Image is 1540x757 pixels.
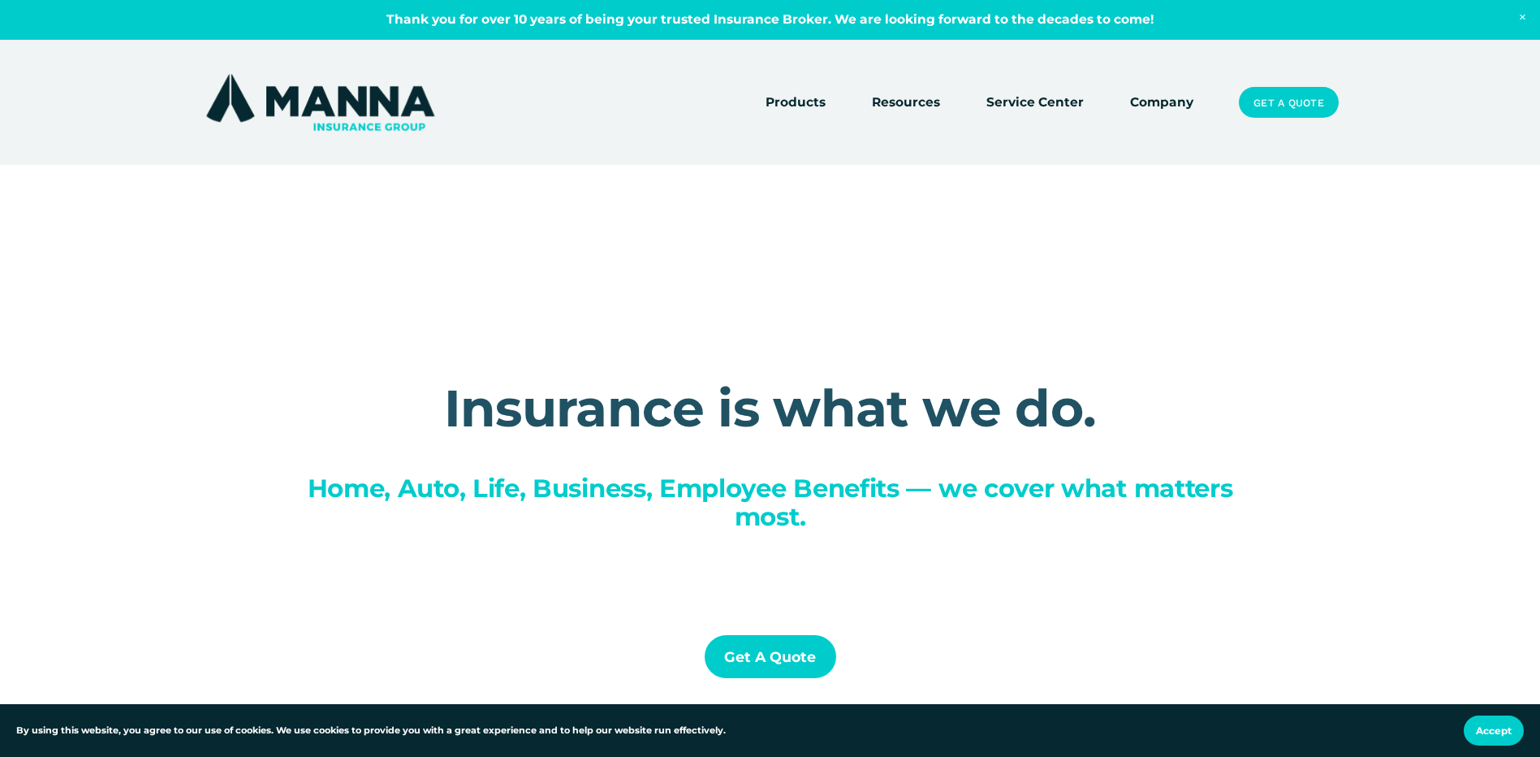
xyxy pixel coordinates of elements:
[1130,91,1193,114] a: Company
[986,91,1084,114] a: Service Center
[1476,725,1512,737] span: Accept
[1464,716,1524,746] button: Accept
[766,91,826,114] a: folder dropdown
[444,377,1097,439] strong: Insurance is what we do.
[872,93,940,113] span: Resources
[1239,87,1338,118] a: Get a Quote
[202,71,438,134] img: Manna Insurance Group
[766,93,826,113] span: Products
[705,635,836,678] a: Get a Quote
[872,91,940,114] a: folder dropdown
[308,473,1240,532] span: Home, Auto, Life, Business, Employee Benefits — we cover what matters most.
[16,724,726,738] p: By using this website, you agree to our use of cookies. We use cookies to provide you with a grea...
